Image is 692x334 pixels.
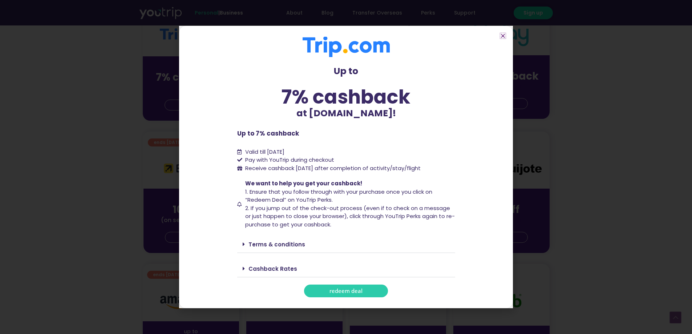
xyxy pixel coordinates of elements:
[500,33,506,39] a: Close
[237,129,299,138] b: Up to 7% cashback
[237,260,455,277] div: Cashback Rates
[245,148,284,156] span: Valid till [DATE]
[245,204,455,228] span: 2. If you jump out of the check-out process (even if to check on a message or just happen to clos...
[245,188,432,204] span: 1. Ensure that you follow through with your purchase once you click on “Redeem Deal” on YouTrip P...
[237,236,455,253] div: Terms & conditions
[248,265,297,273] a: Cashback Rates
[329,288,363,294] span: redeem deal
[245,180,362,187] span: We want to help you get your cashback!
[248,241,305,248] a: Terms & conditions
[237,106,455,120] p: at [DOMAIN_NAME]!
[304,285,388,297] a: redeem deal
[237,64,455,78] p: Up to
[237,87,455,106] div: 7% cashback
[245,164,421,172] span: Receive cashback [DATE] after completion of activity/stay/flight
[243,156,334,164] span: Pay with YouTrip during checkout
